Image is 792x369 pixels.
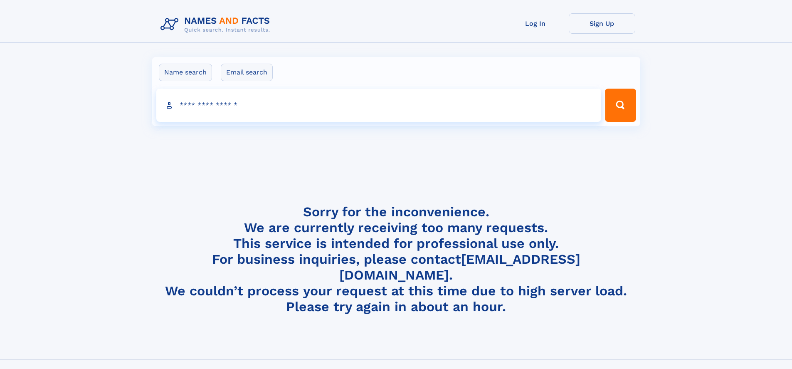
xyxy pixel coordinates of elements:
[605,89,636,122] button: Search Button
[502,13,569,34] a: Log In
[157,13,277,36] img: Logo Names and Facts
[339,251,580,283] a: [EMAIL_ADDRESS][DOMAIN_NAME]
[221,64,273,81] label: Email search
[157,204,635,315] h4: Sorry for the inconvenience. We are currently receiving too many requests. This service is intend...
[159,64,212,81] label: Name search
[569,13,635,34] a: Sign Up
[156,89,602,122] input: search input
